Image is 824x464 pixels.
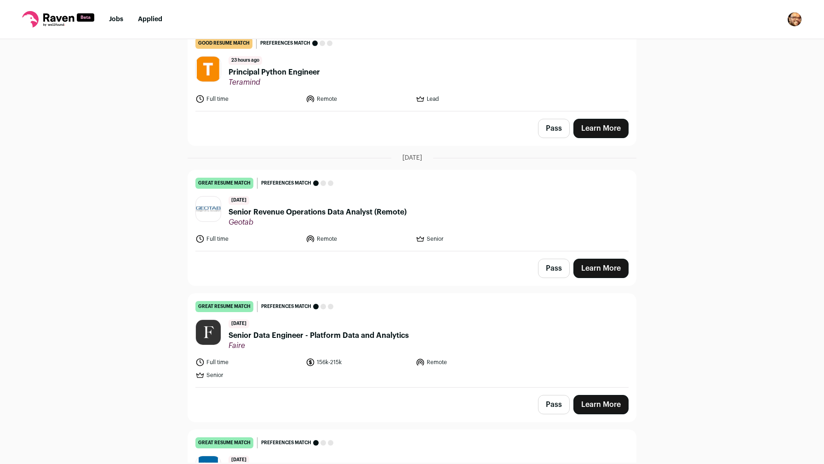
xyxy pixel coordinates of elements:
[538,119,570,138] button: Pass
[196,55,221,83] img: 9b1efb46bbbac70fba898a06e26260718fcdf8d20161112c1194a72e79594508.jpg
[260,39,310,48] span: Preferences match
[787,12,802,27] img: 871102-medium_jpg
[416,234,521,244] li: Senior
[229,196,249,205] span: [DATE]
[195,437,253,448] div: great resume match
[196,206,221,212] img: f13e017168b45cfe960fff84f4208e55178e54b2bd9a8aff25156e02cc043150.jpg
[195,358,300,367] li: Full time
[261,179,311,188] span: Preferences match
[196,320,221,345] img: f058ae64425143b3ae9d258133efba9f200e1a29d36ec4d3b7dcd14c81920b24.jpg
[229,67,320,78] span: Principal Python Engineer
[188,294,636,387] a: great resume match Preferences match [DATE] Senior Data Engineer - Platform Data and Analytics Fa...
[306,94,411,104] li: Remote
[402,153,422,162] span: [DATE]
[188,170,636,251] a: great resume match Preferences match [DATE] Senior Revenue Operations Data Analyst (Remote) Geota...
[416,358,521,367] li: Remote
[416,94,521,104] li: Lead
[195,234,300,244] li: Full time
[109,16,123,23] a: Jobs
[229,341,409,350] span: Faire
[261,302,311,311] span: Preferences match
[261,438,311,447] span: Preferences match
[195,178,253,189] div: great resume match
[195,371,300,380] li: Senior
[573,259,629,278] a: Learn More
[229,207,406,218] span: Senior Revenue Operations Data Analyst (Remote)
[195,38,252,49] div: good resume match
[573,119,629,138] a: Learn More
[306,358,411,367] li: 156k-215k
[195,301,253,312] div: great resume match
[538,395,570,414] button: Pass
[573,395,629,414] a: Learn More
[538,259,570,278] button: Pass
[188,30,636,111] a: good resume match Preferences match 23 hours ago Principal Python Engineer Teramind Full time Rem...
[787,12,802,27] button: Open dropdown
[195,94,300,104] li: Full time
[229,56,262,65] span: 23 hours ago
[306,234,411,244] li: Remote
[229,78,320,87] span: Teramind
[229,330,409,341] span: Senior Data Engineer - Platform Data and Analytics
[229,319,249,328] span: [DATE]
[229,218,406,227] span: Geotab
[138,16,162,23] a: Applied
